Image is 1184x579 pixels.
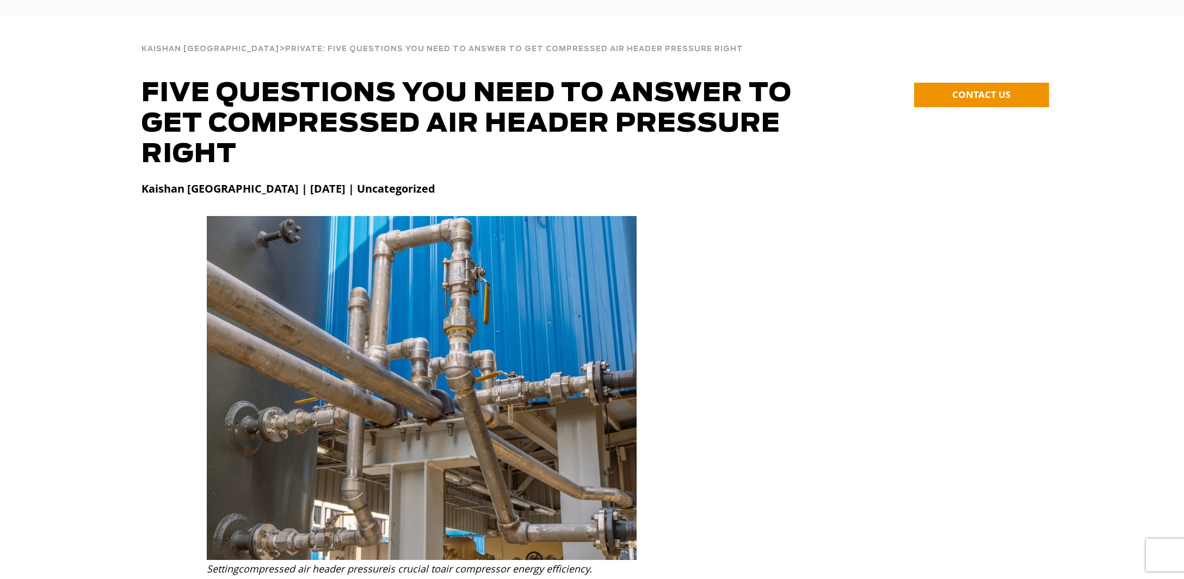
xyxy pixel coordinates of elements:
strong: Kaishan [GEOGRAPHIC_DATA] | [DATE] | Uncategorized [141,181,435,196]
span: CONTACT US [952,88,1010,101]
span: Private: Five Questions You Need to Answer to Get Compressed Air Header Pressure Right [285,46,743,53]
h1: Five Questions You Need to Answer to Get Compressed Air Header Pressure Right [141,78,814,170]
i: compressed air header pressure [238,562,387,575]
a: CONTACT US [914,83,1049,107]
i: Setting [207,562,238,575]
span: Kaishan [GEOGRAPHIC_DATA] [141,46,279,53]
a: Kaishan [GEOGRAPHIC_DATA] [141,44,279,53]
a: Private: Five Questions You Need to Answer to Get Compressed Air Header Pressure Right [285,44,743,53]
i: air compressor energy efficiency. [440,562,592,575]
i: is crucial to [387,562,440,575]
img: Compressed air header pressure [207,216,637,560]
div: > [141,33,743,58]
